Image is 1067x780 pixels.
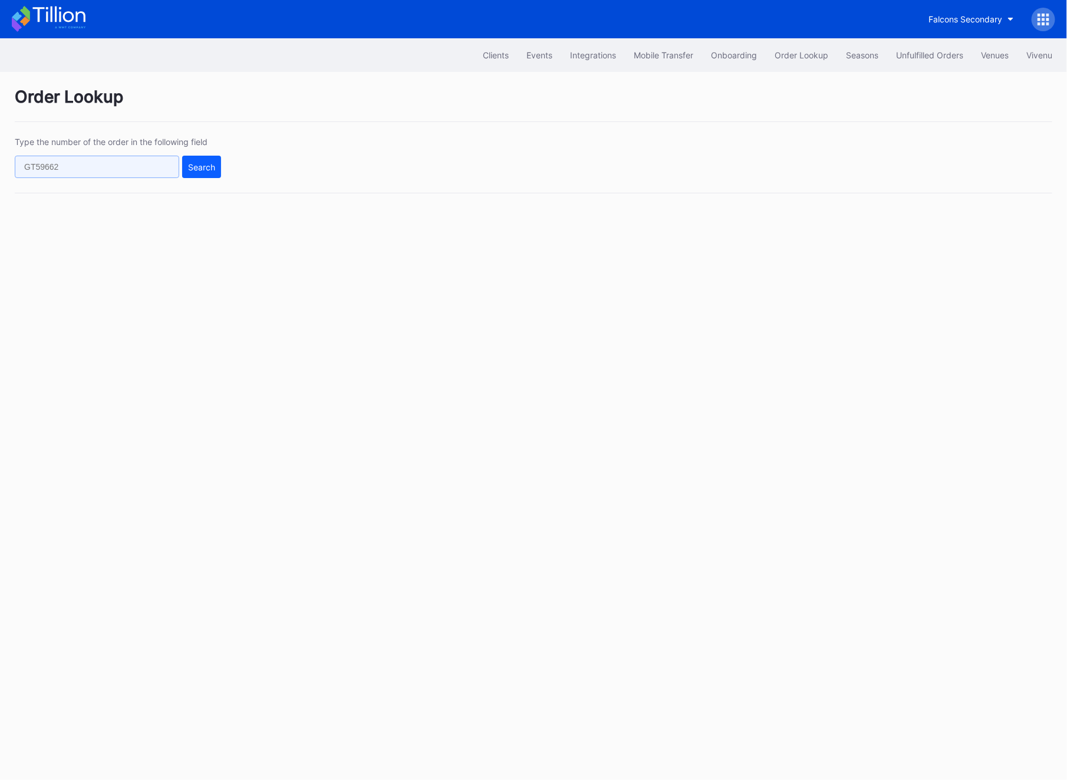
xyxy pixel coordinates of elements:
[518,44,561,66] button: Events
[474,44,518,66] button: Clients
[920,8,1023,30] button: Falcons Secondary
[702,44,766,66] button: Onboarding
[188,162,215,172] div: Search
[526,50,552,60] div: Events
[775,50,828,60] div: Order Lookup
[981,50,1009,60] div: Venues
[570,50,616,60] div: Integrations
[837,44,887,66] button: Seasons
[928,14,1002,24] div: Falcons Secondary
[972,44,1017,66] button: Venues
[887,44,972,66] button: Unfulfilled Orders
[846,50,878,60] div: Seasons
[634,50,693,60] div: Mobile Transfer
[15,87,1052,122] div: Order Lookup
[561,44,625,66] button: Integrations
[711,50,757,60] div: Onboarding
[483,50,509,60] div: Clients
[766,44,837,66] button: Order Lookup
[1026,50,1052,60] div: Vivenu
[896,50,963,60] div: Unfulfilled Orders
[182,156,221,178] button: Search
[625,44,702,66] button: Mobile Transfer
[15,137,221,147] div: Type the number of the order in the following field
[1017,44,1061,66] button: Vivenu
[15,156,179,178] input: GT59662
